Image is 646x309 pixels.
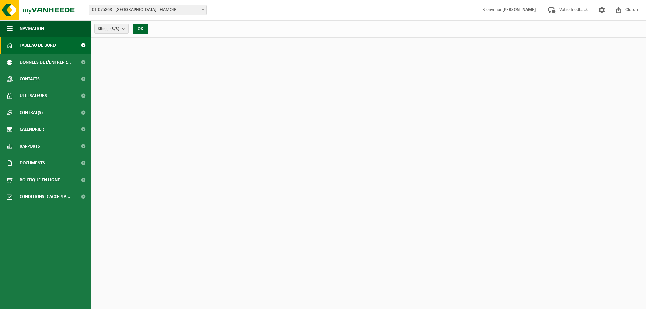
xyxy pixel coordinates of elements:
[20,87,47,104] span: Utilisateurs
[20,71,40,87] span: Contacts
[502,7,536,12] strong: [PERSON_NAME]
[133,24,148,34] button: OK
[20,121,44,138] span: Calendrier
[20,54,71,71] span: Données de l'entrepr...
[94,24,129,34] button: Site(s)(3/3)
[20,188,70,205] span: Conditions d'accepta...
[20,138,40,155] span: Rapports
[20,20,44,37] span: Navigation
[89,5,206,15] span: 01-075868 - BELOURTHE - HAMOIR
[89,5,207,15] span: 01-075868 - BELOURTHE - HAMOIR
[20,104,43,121] span: Contrat(s)
[20,37,56,54] span: Tableau de bord
[20,155,45,171] span: Documents
[20,171,60,188] span: Boutique en ligne
[110,27,119,31] count: (3/3)
[98,24,119,34] span: Site(s)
